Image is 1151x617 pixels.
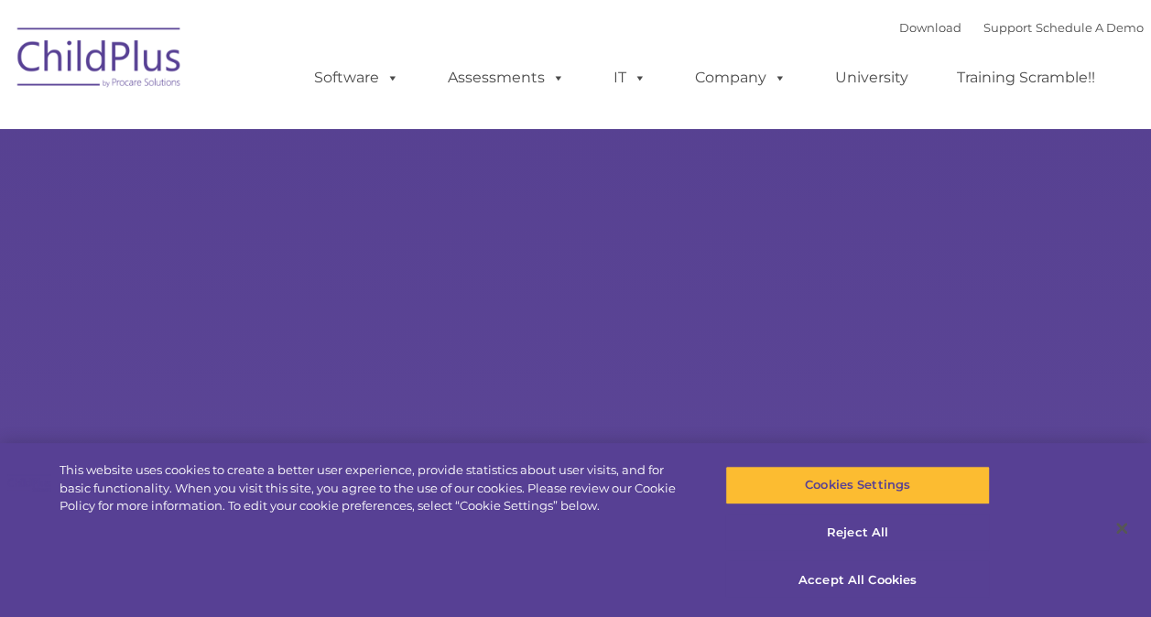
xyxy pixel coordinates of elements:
a: Download [899,20,961,35]
img: ChildPlus by Procare Solutions [8,15,191,106]
a: Schedule A Demo [1036,20,1144,35]
button: Accept All Cookies [725,560,990,599]
a: Training Scramble!! [939,60,1113,96]
button: Reject All [725,514,990,552]
font: | [899,20,1144,35]
a: Assessments [429,60,583,96]
a: IT [595,60,665,96]
button: Close [1102,508,1142,548]
button: Cookies Settings [725,466,990,504]
a: Company [677,60,805,96]
a: Software [296,60,418,96]
a: University [817,60,927,96]
div: This website uses cookies to create a better user experience, provide statistics about user visit... [60,461,690,515]
a: Support [983,20,1032,35]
